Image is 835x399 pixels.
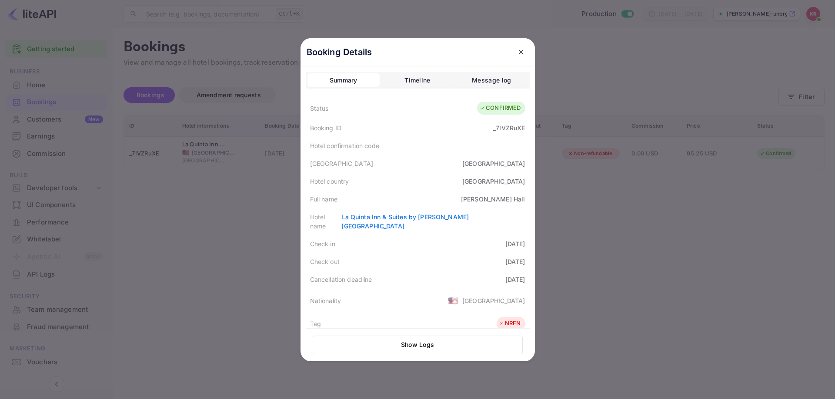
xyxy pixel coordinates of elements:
[307,46,372,59] p: Booking Details
[472,75,511,86] div: Message log
[307,73,380,87] button: Summary
[462,159,525,168] div: [GEOGRAPHIC_DATA]
[448,293,458,308] span: United States
[310,257,340,266] div: Check out
[404,75,430,86] div: Timeline
[310,319,321,328] div: Tag
[462,296,525,305] div: [GEOGRAPHIC_DATA]
[310,212,342,231] div: Hotel name
[505,257,525,266] div: [DATE]
[341,213,469,230] a: La Quinta Inn & Suites by [PERSON_NAME][GEOGRAPHIC_DATA]
[310,159,374,168] div: [GEOGRAPHIC_DATA]
[330,75,357,86] div: Summary
[310,296,341,305] div: Nationality
[310,239,335,248] div: Check in
[493,123,525,132] div: _7IVZRuXE
[513,44,529,60] button: close
[313,336,523,354] button: Show Logs
[381,73,454,87] button: Timeline
[505,275,525,284] div: [DATE]
[462,177,525,186] div: [GEOGRAPHIC_DATA]
[310,104,329,113] div: Status
[310,123,342,132] div: Booking ID
[479,104,521,112] div: CONFIRMED
[310,141,379,150] div: Hotel confirmation code
[310,195,337,204] div: Full name
[310,177,349,186] div: Hotel country
[505,239,525,248] div: [DATE]
[310,275,372,284] div: Cancellation deadline
[499,319,521,328] div: NRFN
[455,73,528,87] button: Message log
[461,195,525,204] div: [PERSON_NAME] Hall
